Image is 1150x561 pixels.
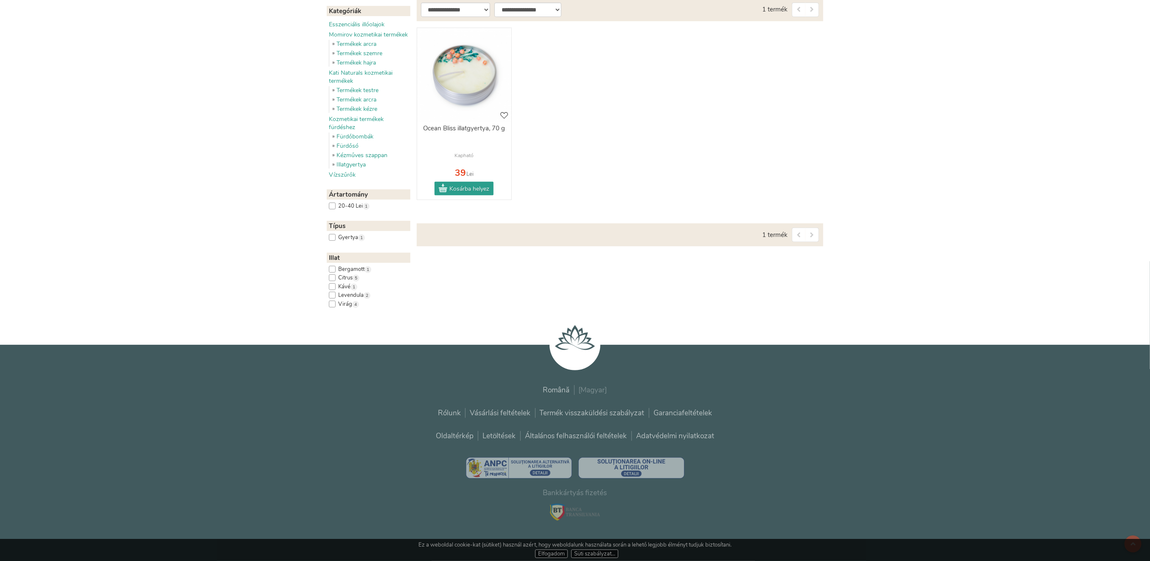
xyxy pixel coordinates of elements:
div: Természetes szójaviaszból készült aromagyertya, friss tengeri szellő illattal. [417,28,512,123]
span: Következő oldal [805,3,819,17]
a: Termék visszaküldési szabályzat [540,408,645,418]
a: Vízszűrők [328,171,410,179]
a: Garanciafeltételek [654,408,712,418]
a: Illatgyertya [335,161,410,169]
div: Esszenciális illóolajok [329,20,384,28]
span: 2 [364,292,370,299]
div: 1 termék [758,5,792,14]
a: Adatvédelmi nyilatkozat [636,431,714,441]
a: Momirov kozmetikai termékek [328,31,410,39]
label: Kávé [329,283,357,290]
div: Fürdőbombák [337,132,373,141]
p: Bankkártyás fizetés [327,488,823,498]
a: Rólunk [438,408,461,418]
label: Virág [329,301,359,307]
a: Letöltések [482,431,516,441]
div: Vízszűrők [329,171,356,179]
label: Bergamott [329,266,371,273]
div: Termékek arcra [337,96,376,104]
a: Kosárba helyez [435,182,494,195]
span: 39 [455,167,466,179]
span: Következő oldal [805,228,819,242]
div: Termékek arcra [337,40,376,48]
span: 5 [353,275,359,282]
a: Termékek szemre [335,49,410,57]
img: metacare-divider [550,319,600,370]
a: Termékek kézre [335,105,410,113]
a: Kozmetikai termékek fürdéshez [328,115,410,131]
div: Termékek hajra [337,59,376,67]
a: Vissza a tetejére [1125,536,1142,553]
a: Vásárlási feltételek [470,408,530,418]
img: Soluționarea on-line a litigiilor [578,457,684,479]
span: [Magyar] [579,385,607,395]
span: 4 [352,301,359,308]
span: 1 [351,284,357,290]
div: Termékek szemre [337,49,382,57]
div: Termékek kézre [337,105,377,113]
span: Lei [466,170,474,178]
a: Elfogadom [535,550,568,558]
a: Kézműves szappan [335,151,410,159]
div: Illatgyertya [337,161,366,169]
div: Kozmetikai termékek fürdéshez [329,115,410,131]
div: Illat [327,253,410,263]
div: Kati Naturals kozmetikai termékek [329,69,410,85]
div: Momirov kozmetikai termékek [329,31,408,39]
span: Előző oldal [792,3,805,17]
label: 20-40 Lei [329,203,370,209]
span: Kosárba helyez [447,185,489,193]
a: Esszenciális illóolajok [328,20,410,28]
span: Előző oldal [792,228,805,242]
a: Oldaltérkép [436,431,474,441]
label: Gyertya [329,234,365,241]
a: Termékek testre [335,86,410,94]
a: Termékek arcra [335,96,410,104]
div: Kategóriák [327,6,410,16]
img: Soluționarea alternativă a litigiilor [466,457,572,479]
div: Ártartomány [327,189,410,200]
a: Termékek arcra [335,40,410,48]
div: Termékek testre [337,86,379,94]
a: Általános felhasználói feltételek [525,431,627,441]
div: 1 termék [758,231,792,240]
a: Kati Naturals kozmetikai termékek [328,69,410,85]
span: 1 [358,234,365,241]
a: Kívánságlistára helyezés [500,112,508,122]
a: Fürdőbombák [335,132,410,141]
label: Levendula [329,292,370,299]
div: Fürdősó [337,142,359,150]
a: Română [543,385,569,395]
img: BT iPay [550,504,600,521]
div: Kézműves szappan [337,151,387,159]
a: Süti szabályzat... [571,550,618,558]
div: Ocean Bliss illatgyertya, 70 g [419,124,510,132]
label: Citrus [329,274,359,281]
span: 1 [363,203,370,210]
a: Termékek hajra [335,59,410,67]
a: Fürdősó [335,142,410,150]
span: 1 [365,266,371,273]
img: Ocean Bliss illatgyertya, 70 g [417,28,512,123]
div: Típus [327,221,410,231]
div: Kapható [419,152,510,163]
